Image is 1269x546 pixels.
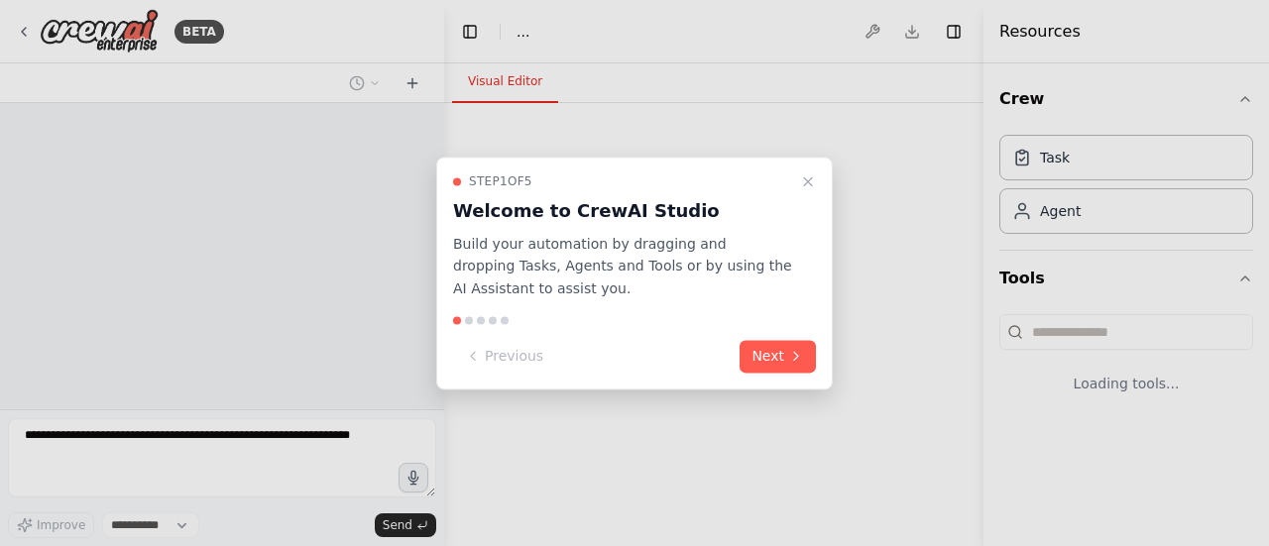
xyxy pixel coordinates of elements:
[796,169,820,193] button: Close walkthrough
[456,18,484,46] button: Hide left sidebar
[453,340,555,373] button: Previous
[740,340,816,373] button: Next
[469,173,532,189] span: Step 1 of 5
[453,233,792,300] p: Build your automation by dragging and dropping Tasks, Agents and Tools or by using the AI Assista...
[453,197,792,225] h3: Welcome to CrewAI Studio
